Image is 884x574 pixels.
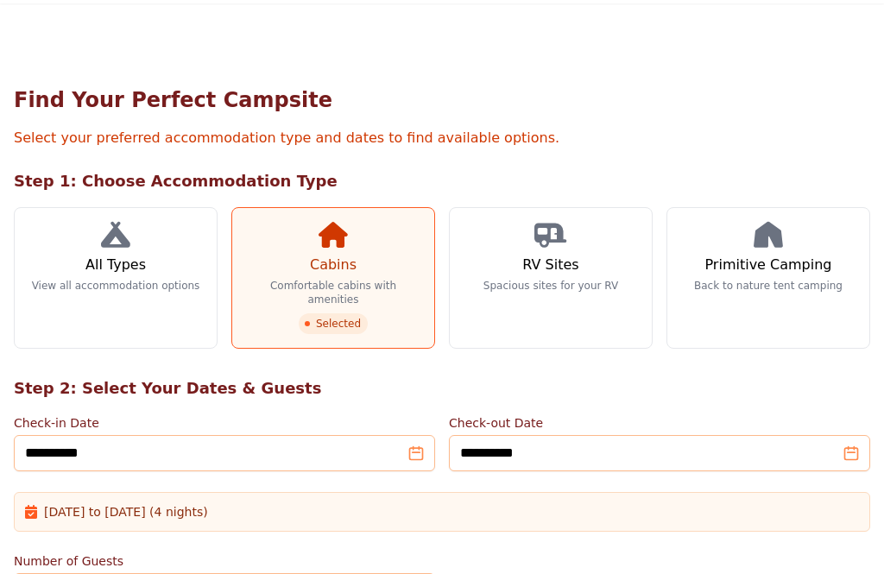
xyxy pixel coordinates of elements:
h2: Step 1: Choose Accommodation Type [14,169,870,193]
label: Number of Guests [14,552,435,570]
label: Check-in Date [14,414,435,432]
a: Primitive Camping Back to nature tent camping [666,207,870,349]
h3: RV Sites [522,255,578,275]
p: Spacious sites for your RV [483,279,618,293]
h3: All Types [85,255,146,275]
span: Selected [299,313,368,334]
a: Cabins Comfortable cabins with amenities Selected [231,207,435,349]
h3: Primitive Camping [705,255,832,275]
p: Back to nature tent camping [694,279,843,293]
h2: Step 2: Select Your Dates & Guests [14,376,870,401]
h3: Cabins [310,255,357,275]
a: All Types View all accommodation options [14,207,218,349]
p: View all accommodation options [32,279,200,293]
h1: Find Your Perfect Campsite [14,86,870,114]
a: RV Sites Spacious sites for your RV [449,207,653,349]
p: Select your preferred accommodation type and dates to find available options. [14,128,870,148]
p: Comfortable cabins with amenities [246,279,420,306]
span: [DATE] to [DATE] (4 nights) [44,503,208,520]
label: Check-out Date [449,414,870,432]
